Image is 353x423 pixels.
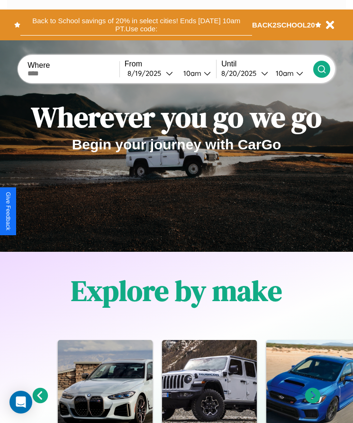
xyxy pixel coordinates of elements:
[9,391,32,414] div: Open Intercom Messenger
[268,68,313,78] button: 10am
[20,14,252,36] button: Back to School savings of 20% in select cities! Ends [DATE] 10am PT.Use code:
[179,69,204,78] div: 10am
[127,69,166,78] div: 8 / 19 / 2025
[221,69,261,78] div: 8 / 20 / 2025
[271,69,296,78] div: 10am
[125,60,217,68] label: From
[125,68,176,78] button: 8/19/2025
[221,60,313,68] label: Until
[27,61,119,70] label: Where
[252,21,315,29] b: BACK2SCHOOL20
[71,271,282,310] h1: Explore by make
[5,192,11,230] div: Give Feedback
[176,68,217,78] button: 10am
